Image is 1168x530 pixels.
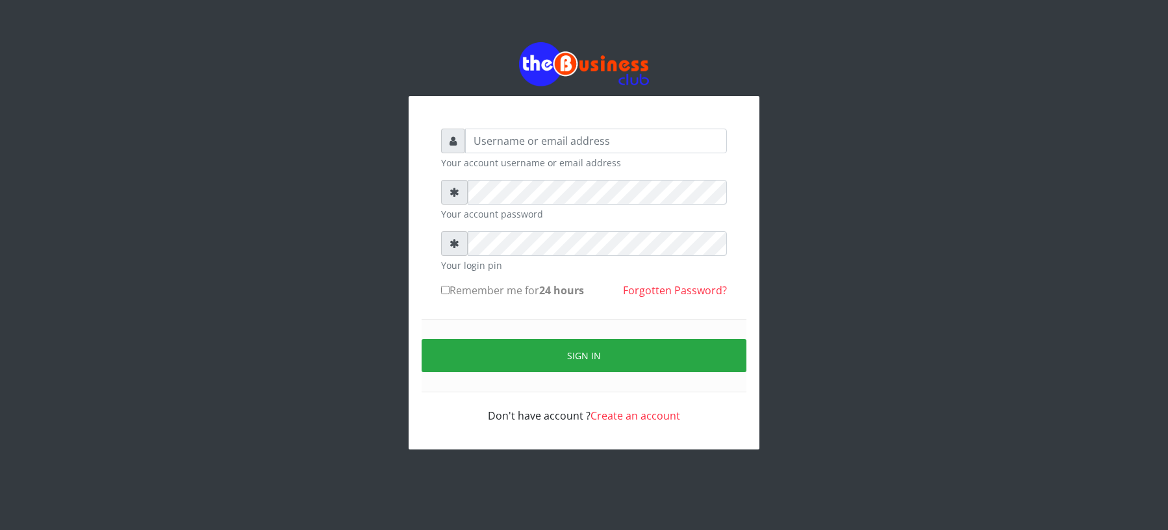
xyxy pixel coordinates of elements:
[623,283,727,297] a: Forgotten Password?
[441,286,450,294] input: Remember me for24 hours
[465,129,727,153] input: Username or email address
[441,392,727,423] div: Don't have account ?
[422,339,746,372] button: Sign in
[441,207,727,221] small: Your account password
[441,156,727,170] small: Your account username or email address
[441,259,727,272] small: Your login pin
[590,409,680,423] a: Create an account
[441,283,584,298] label: Remember me for
[539,283,584,297] b: 24 hours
